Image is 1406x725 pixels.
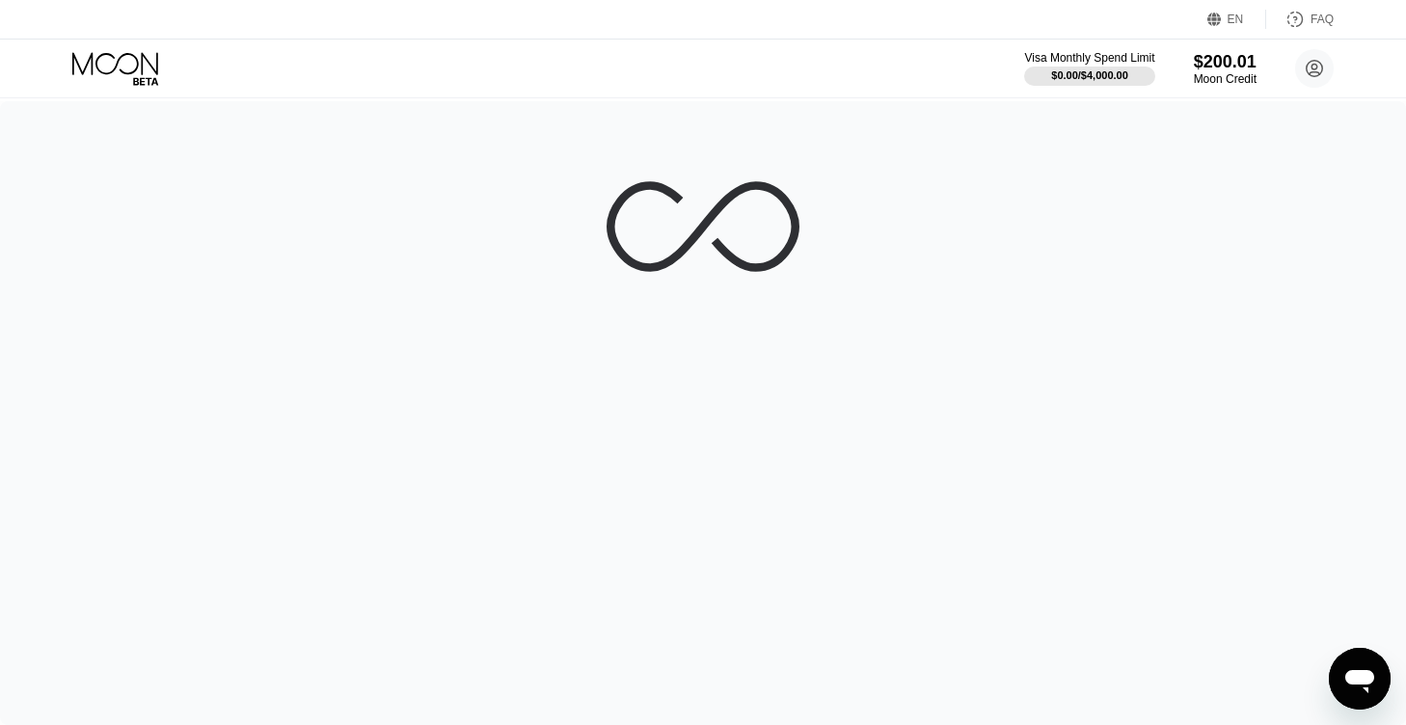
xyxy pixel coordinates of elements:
div: $200.01 [1194,52,1257,72]
div: $0.00 / $4,000.00 [1051,69,1128,81]
div: EN [1228,13,1244,26]
div: Moon Credit [1194,72,1257,86]
div: Visa Monthly Spend Limit [1024,51,1154,65]
div: Visa Monthly Spend Limit$0.00/$4,000.00 [1024,51,1154,86]
div: FAQ [1266,10,1334,29]
div: EN [1207,10,1266,29]
div: FAQ [1311,13,1334,26]
iframe: Button to launch messaging window [1329,648,1391,710]
div: $200.01Moon Credit [1194,52,1257,86]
